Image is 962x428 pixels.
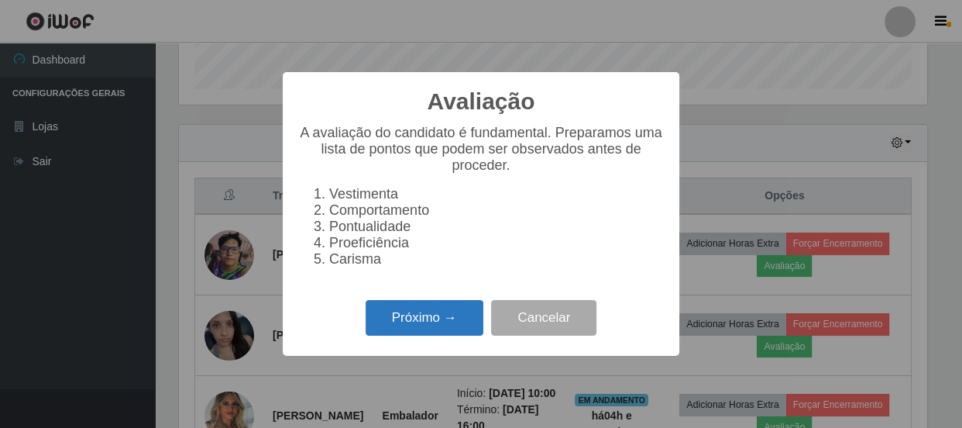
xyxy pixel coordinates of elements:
button: Próximo → [366,300,483,337]
li: Carisma [329,251,664,267]
li: Comportamento [329,202,664,219]
button: Cancelar [491,300,596,337]
li: Pontualidade [329,219,664,235]
h2: Avaliação [428,88,535,116]
li: Vestimenta [329,186,664,202]
p: A avaliação do candidato é fundamental. Preparamos uma lista de pontos que podem ser observados a... [298,125,664,174]
li: Proeficiência [329,235,664,251]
